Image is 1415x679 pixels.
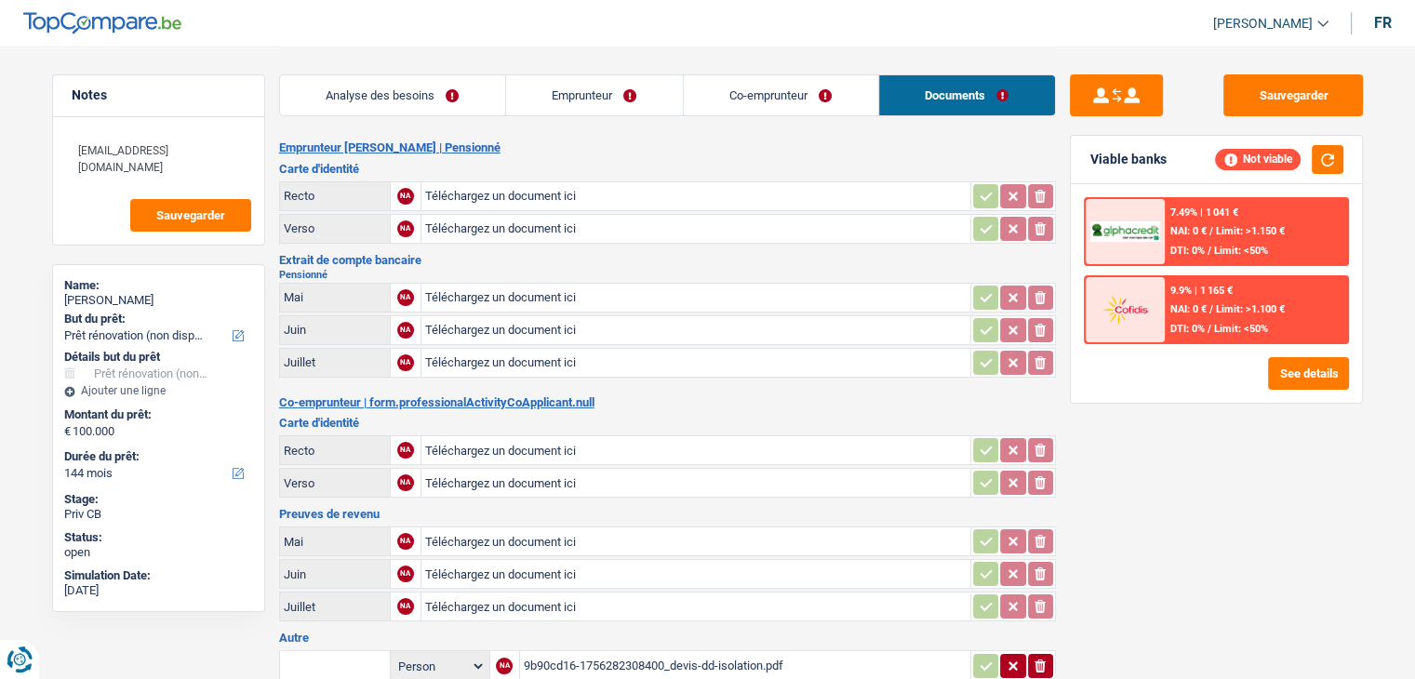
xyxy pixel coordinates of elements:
[1213,245,1267,257] span: Limit: <50%
[496,658,513,674] div: NA
[64,278,253,293] div: Name:
[1208,303,1212,315] span: /
[279,395,1056,410] h2: Co-emprunteur | form.professionalActivityCoApplicant.null
[284,476,386,490] div: Verso
[284,290,386,304] div: Mai
[279,140,1056,155] h2: Emprunteur [PERSON_NAME] | Pensionné
[1213,323,1267,335] span: Limit: <50%
[397,354,414,371] div: NA
[280,75,505,115] a: Analyse des besoins
[397,533,414,550] div: NA
[1169,225,1206,237] span: NAI: 0 €
[397,474,414,491] div: NA
[284,444,386,458] div: Recto
[64,312,249,326] label: But du prêt:
[64,583,253,598] div: [DATE]
[1223,74,1363,116] button: Sauvegarder
[64,507,253,522] div: Priv CB
[1374,14,1392,32] div: fr
[284,535,386,549] div: Mai
[1208,225,1212,237] span: /
[397,598,414,615] div: NA
[279,508,1056,520] h3: Preuves de revenu
[64,384,253,397] div: Ajouter une ligne
[397,566,414,582] div: NA
[64,350,253,365] div: Détails but du prêt
[879,75,1055,115] a: Documents
[284,567,386,581] div: Juin
[284,189,386,203] div: Recto
[284,323,386,337] div: Juin
[1213,16,1313,32] span: [PERSON_NAME]
[64,293,253,308] div: [PERSON_NAME]
[279,254,1056,266] h3: Extrait de compte bancaire
[279,632,1056,644] h3: Autre
[72,87,246,103] h5: Notes
[130,199,251,232] button: Sauvegarder
[64,492,253,507] div: Stage:
[64,530,253,545] div: Status:
[397,322,414,339] div: NA
[279,417,1056,429] h3: Carte d'identité
[279,270,1056,280] h2: Pensionné
[1215,303,1284,315] span: Limit: >1.100 €
[1089,152,1166,167] div: Viable banks
[397,220,414,237] div: NA
[1169,206,1237,219] div: 7.49% | 1 041 €
[397,289,414,306] div: NA
[1198,8,1328,39] a: [PERSON_NAME]
[397,442,414,459] div: NA
[64,449,249,464] label: Durée du prêt:
[1207,245,1210,257] span: /
[156,209,225,221] span: Sauvegarder
[64,545,253,560] div: open
[279,163,1056,175] h3: Carte d'identité
[1090,221,1159,243] img: AlphaCredit
[284,600,386,614] div: Juillet
[284,355,386,369] div: Juillet
[1169,245,1204,257] span: DTI: 0%
[64,407,249,422] label: Montant du prêt:
[64,424,71,439] span: €
[506,75,683,115] a: Emprunteur
[64,568,253,583] div: Simulation Date:
[23,12,181,34] img: TopCompare Logo
[1207,323,1210,335] span: /
[284,221,386,235] div: Verso
[1090,292,1159,326] img: Cofidis
[1169,285,1232,297] div: 9.9% | 1 165 €
[684,75,878,115] a: Co-emprunteur
[1268,357,1349,390] button: See details
[1215,225,1284,237] span: Limit: >1.150 €
[397,188,414,205] div: NA
[1169,303,1206,315] span: NAI: 0 €
[1215,149,1301,169] div: Not viable
[1169,323,1204,335] span: DTI: 0%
